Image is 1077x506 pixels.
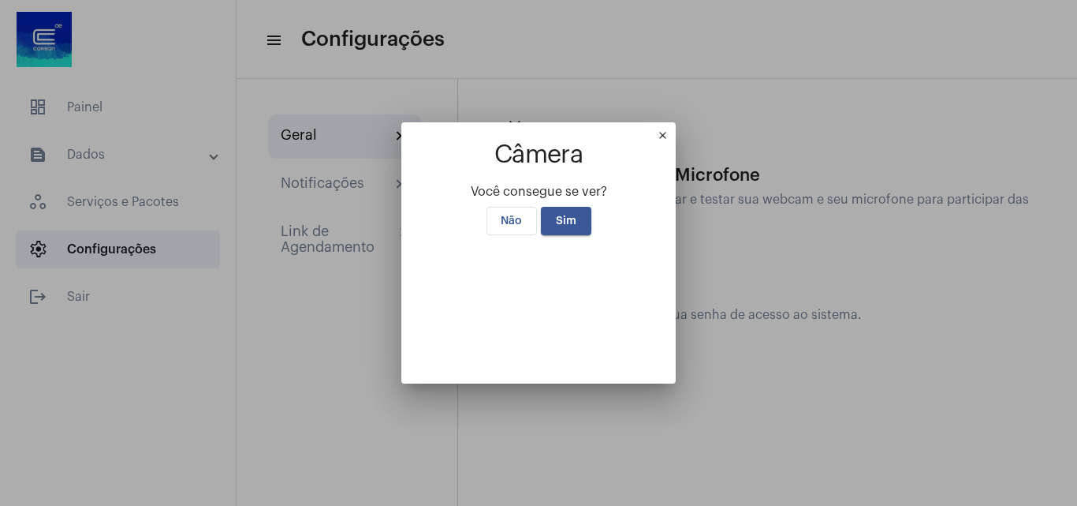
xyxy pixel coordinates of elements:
[501,216,522,227] span: Não
[471,186,607,198] span: Você consegue se ver?
[657,129,676,148] mat-icon: close
[541,207,591,235] button: Sim
[556,216,576,227] span: Sim
[486,207,537,235] button: Não
[420,141,657,169] h1: Câmera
